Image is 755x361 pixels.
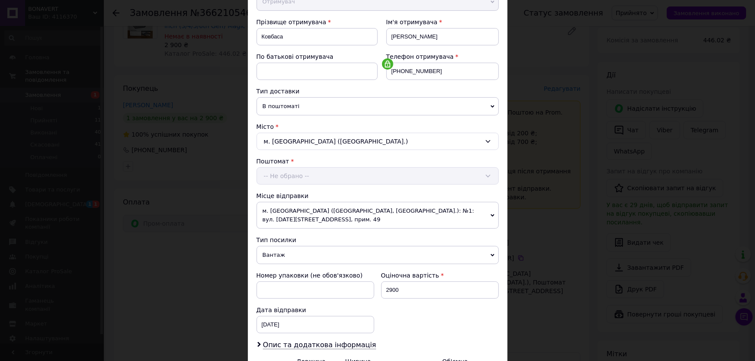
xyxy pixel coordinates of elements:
div: м. [GEOGRAPHIC_DATA] ([GEOGRAPHIC_DATA].) [257,133,499,150]
div: Оціночна вартість [381,271,499,280]
span: м. [GEOGRAPHIC_DATA] ([GEOGRAPHIC_DATA], [GEOGRAPHIC_DATA].): №1: вул. [DATE][STREET_ADDRESS], пр... [257,202,499,229]
span: Тип доставки [257,88,300,95]
span: Опис та додаткова інформація [263,341,376,349]
span: В поштоматі [257,97,499,115]
input: +380 [386,63,499,80]
span: Вантаж [257,246,499,264]
span: Місце відправки [257,192,309,199]
div: Номер упаковки (не обов'язково) [257,271,374,280]
span: Ім'я отримувача [386,19,438,26]
span: Прізвище отримувача [257,19,327,26]
span: По батькові отримувача [257,53,334,60]
div: Поштомат [257,157,499,166]
span: Тип посилки [257,236,296,243]
span: Телефон отримувача [386,53,454,60]
div: Місто [257,122,499,131]
div: Дата відправки [257,306,374,314]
